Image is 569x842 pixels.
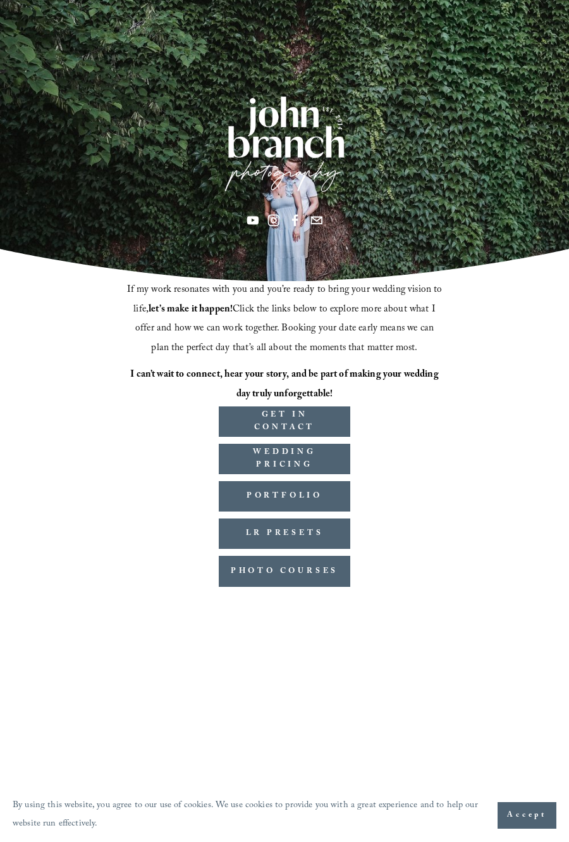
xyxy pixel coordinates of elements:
span: If my work resonates with you and you’re ready to bring your wedding vision to life, Click the li... [127,282,445,356]
a: Instagram [267,213,280,228]
span: Accept [507,809,547,822]
strong: I can’t wait to connect, hear your story, and be part of making your wedding day truly unforgetta... [130,367,441,403]
a: WEDDING PRICING [219,444,350,474]
a: Facebook [289,213,302,228]
a: LR PRESETS [219,518,350,549]
a: YouTube [247,213,259,228]
a: PHOTO COURSES [219,556,350,586]
a: PORTFOLIO [219,481,350,512]
button: Accept [498,802,556,829]
a: GET IN CONTACT [219,406,350,437]
p: By using this website, you agree to our use of cookies. We use cookies to provide you with a grea... [13,797,485,833]
a: info@jbivphotography.com [310,213,323,228]
strong: let’s make it happen! [149,302,233,318]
